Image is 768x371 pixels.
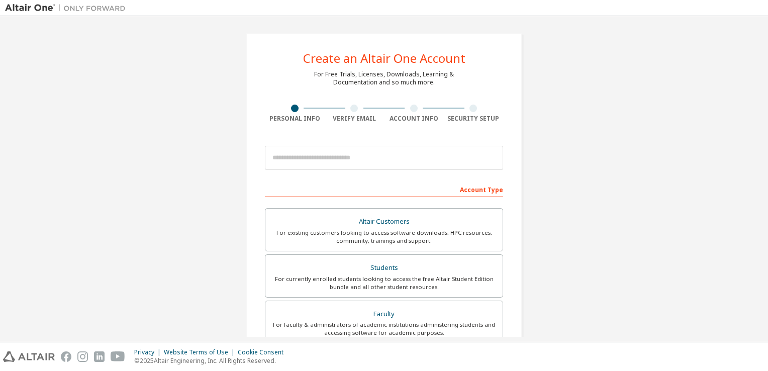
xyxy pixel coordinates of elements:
[3,351,55,362] img: altair_logo.svg
[5,3,131,13] img: Altair One
[164,348,238,356] div: Website Terms of Use
[325,115,385,123] div: Verify Email
[94,351,105,362] img: linkedin.svg
[271,275,497,291] div: For currently enrolled students looking to access the free Altair Student Edition bundle and all ...
[271,229,497,245] div: For existing customers looking to access software downloads, HPC resources, community, trainings ...
[77,351,88,362] img: instagram.svg
[111,351,125,362] img: youtube.svg
[314,70,454,86] div: For Free Trials, Licenses, Downloads, Learning & Documentation and so much more.
[271,261,497,275] div: Students
[271,215,497,229] div: Altair Customers
[61,351,71,362] img: facebook.svg
[134,356,290,365] p: © 2025 Altair Engineering, Inc. All Rights Reserved.
[271,307,497,321] div: Faculty
[238,348,290,356] div: Cookie Consent
[265,115,325,123] div: Personal Info
[444,115,504,123] div: Security Setup
[271,321,497,337] div: For faculty & administrators of academic institutions administering students and accessing softwa...
[384,115,444,123] div: Account Info
[303,52,465,64] div: Create an Altair One Account
[134,348,164,356] div: Privacy
[265,181,503,197] div: Account Type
